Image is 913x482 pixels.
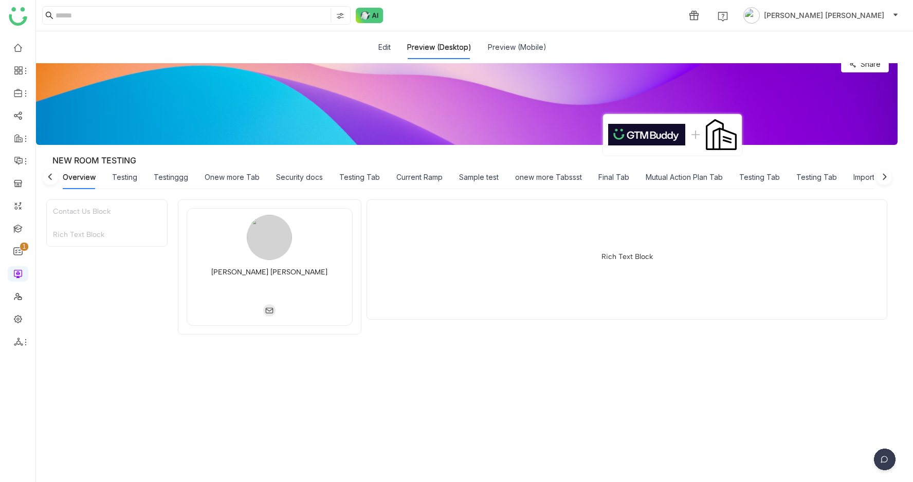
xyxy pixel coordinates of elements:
button: [PERSON_NAME] [PERSON_NAME] [741,7,901,24]
div: Testing Tab [739,172,780,183]
div: Testing Tab [339,172,380,183]
img: dsr-chat-floating.svg [872,449,898,474]
button: Preview (Desktop) [407,42,471,53]
div: Mutual Action Plan Tab [646,172,723,183]
span: Share [861,59,881,70]
div: Testing [112,172,137,183]
div: Final Tab [598,172,629,183]
div: Important doc [853,172,900,183]
img: arrow-right.svg [874,169,894,189]
div: Overview [63,172,96,183]
img: 684a9b57de261c4b36a3d29f [247,215,292,260]
div: [PERSON_NAME] [PERSON_NAME] [211,266,327,279]
img: arrow-left.svg [40,169,61,189]
img: ask-buddy-normal.svg [356,8,384,23]
button: Edit [378,42,391,53]
div: Security docs [276,172,323,183]
div: Testing Tab [796,172,837,183]
nz-badge-sup: 1 [20,243,28,251]
button: Share [841,56,889,72]
div: Contact Us Block [47,200,167,223]
img: logo [9,7,27,26]
img: gmail.svg [263,304,276,317]
div: Rich Text Block [601,252,653,261]
div: Rich Text Block [47,223,167,246]
span: [PERSON_NAME] [PERSON_NAME] [764,10,884,21]
p: 1 [22,242,26,252]
button: Preview (Mobile) [488,42,546,53]
div: onew more Tabssst [515,172,582,183]
img: help.svg [718,11,728,22]
div: Current Ramp [396,172,443,183]
img: search-type.svg [336,12,344,20]
div: Testinggg [154,172,188,183]
div: Sample test [459,172,499,183]
img: avatar [743,7,760,24]
div: NEW ROOM TESTING [52,155,136,165]
div: Onew more Tab [205,172,260,183]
